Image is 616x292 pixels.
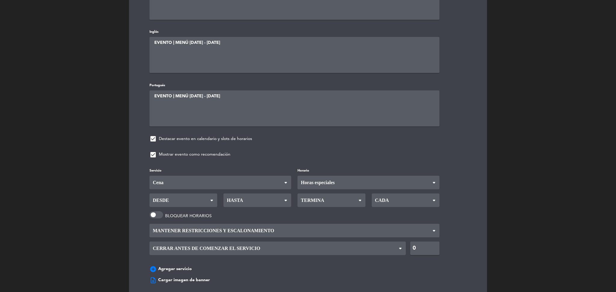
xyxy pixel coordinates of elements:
span: Agregar servicio [158,266,192,272]
button: add_circleAgregar servicio [149,266,192,273]
span: CERRAR ANTES DE COMENZAR EL SERVICIO [151,242,260,255]
span: BLOQUEAR HORARIOS [165,214,212,218]
span: upload_file [149,277,157,284]
span: check_box [149,135,157,142]
span: MANTENER RESTRICCIONES Y ESCALONAMIENTO [151,224,274,237]
span: Hasta [225,194,243,207]
label: Servicio [149,168,162,174]
span: Desde [151,194,169,207]
label: Portugués [149,83,165,88]
ngx-dropzone-label: Cargar imagen de banner [149,277,210,284]
span: check_box [149,151,157,158]
span: Cena [151,176,164,189]
span: Mostrar evento como recomendación [159,151,230,158]
span: add_circle [149,266,157,273]
span: Termina [299,194,324,207]
label: Horario [297,168,309,174]
span: Cada [374,194,389,207]
span: Destacar evento en calendario y slots de horarios [159,135,252,142]
span: Horas especiales [299,176,334,189]
label: Inglés [149,29,159,35]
